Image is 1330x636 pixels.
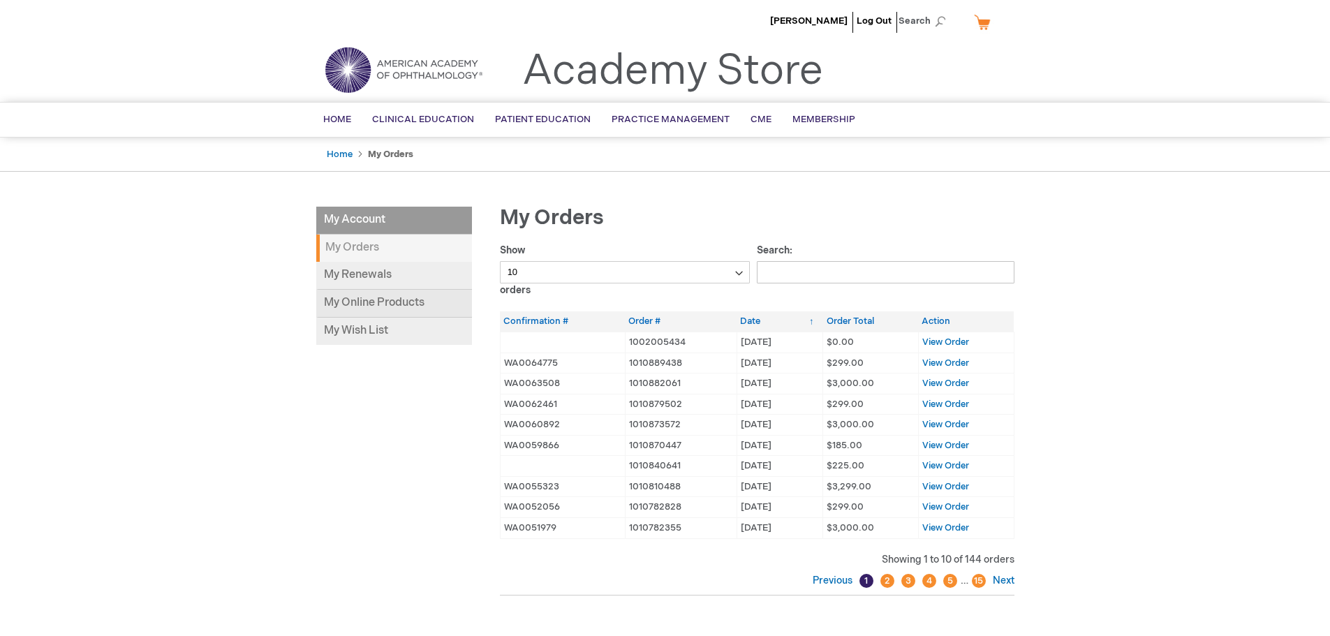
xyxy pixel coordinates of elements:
[625,476,737,497] td: 1010810488
[880,574,894,588] a: 2
[972,574,986,588] a: 15
[737,518,823,539] td: [DATE]
[827,460,864,471] span: $225.00
[737,456,823,477] td: [DATE]
[368,149,413,160] strong: My Orders
[737,497,823,518] td: [DATE]
[625,332,737,353] td: 1002005434
[522,46,823,96] a: Academy Store
[922,501,969,512] a: View Order
[901,574,915,588] a: 3
[827,337,854,348] span: $0.00
[757,244,1014,278] label: Search:
[922,481,969,492] a: View Order
[859,574,873,588] a: 1
[500,244,751,296] label: Show orders
[737,435,823,456] td: [DATE]
[625,311,737,332] th: Order #: activate to sort column ascending
[827,419,874,430] span: $3,000.00
[922,378,969,389] a: View Order
[500,374,625,394] td: WA0063508
[989,575,1014,586] a: Next
[323,114,351,125] span: Home
[827,357,864,369] span: $299.00
[922,337,969,348] a: View Order
[625,497,737,518] td: 1010782828
[770,15,848,27] a: [PERSON_NAME]
[827,440,862,451] span: $185.00
[327,149,353,160] a: Home
[827,481,871,492] span: $3,299.00
[918,311,1014,332] th: Action: activate to sort column ascending
[792,114,855,125] span: Membership
[316,318,472,345] a: My Wish List
[922,419,969,430] a: View Order
[500,476,625,497] td: WA0055323
[757,261,1014,283] input: Search:
[827,501,864,512] span: $299.00
[372,114,474,125] span: Clinical Education
[737,332,823,353] td: [DATE]
[500,518,625,539] td: WA0051979
[922,440,969,451] a: View Order
[500,261,751,283] select: Showorders
[737,374,823,394] td: [DATE]
[500,435,625,456] td: WA0059866
[737,311,823,332] th: Date: activate to sort column ascending
[813,575,856,586] a: Previous
[495,114,591,125] span: Patient Education
[500,415,625,436] td: WA0060892
[737,353,823,374] td: [DATE]
[500,553,1014,567] div: Showing 1 to 10 of 144 orders
[625,518,737,539] td: 1010782355
[500,205,604,230] span: My Orders
[943,574,957,588] a: 5
[922,357,969,369] a: View Order
[625,353,737,374] td: 1010889438
[316,290,472,318] a: My Online Products
[827,378,874,389] span: $3,000.00
[737,394,823,415] td: [DATE]
[500,311,625,332] th: Confirmation #: activate to sort column ascending
[823,311,918,332] th: Order Total: activate to sort column ascending
[316,235,472,262] strong: My Orders
[625,435,737,456] td: 1010870447
[625,456,737,477] td: 1010840641
[922,399,969,410] a: View Order
[316,262,472,290] a: My Renewals
[612,114,730,125] span: Practice Management
[961,575,968,586] span: …
[827,522,874,533] span: $3,000.00
[922,460,969,471] a: View Order
[857,15,892,27] a: Log Out
[500,394,625,415] td: WA0062461
[625,374,737,394] td: 1010882061
[625,415,737,436] td: 1010873572
[500,353,625,374] td: WA0064775
[625,394,737,415] td: 1010879502
[751,114,771,125] span: CME
[737,415,823,436] td: [DATE]
[899,7,952,35] span: Search
[922,574,936,588] a: 4
[737,476,823,497] td: [DATE]
[922,522,969,533] a: View Order
[500,497,625,518] td: WA0052056
[827,399,864,410] span: $299.00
